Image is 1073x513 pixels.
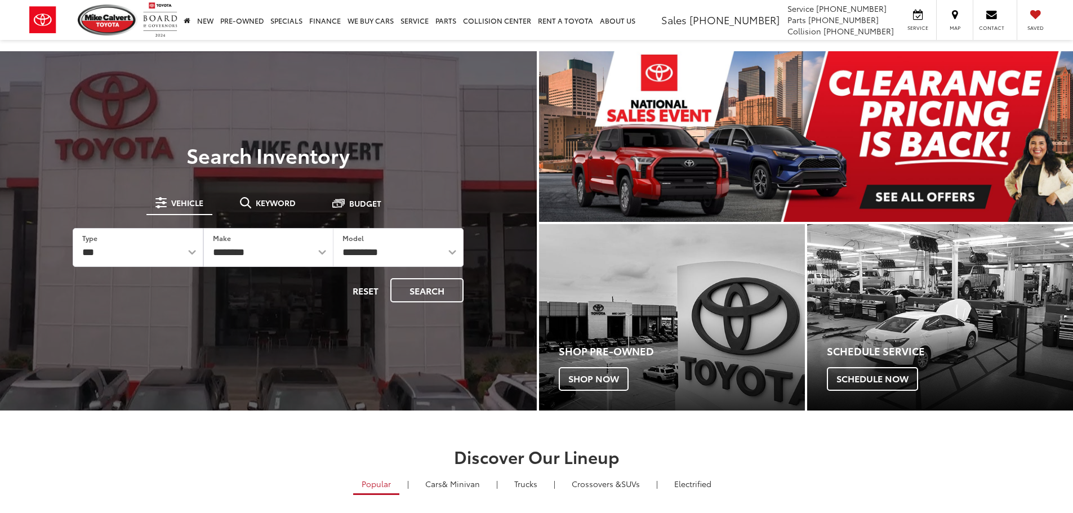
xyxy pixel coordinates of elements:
h3: Search Inventory [47,144,489,166]
span: [PHONE_NUMBER] [808,14,879,25]
label: Type [82,233,97,243]
h4: Schedule Service [827,346,1073,357]
a: Cars [417,474,488,493]
a: Electrified [666,474,720,493]
label: Model [342,233,364,243]
h4: Shop Pre-Owned [559,346,805,357]
span: Vehicle [171,199,203,207]
span: Saved [1023,24,1048,32]
span: [PHONE_NUMBER] [816,3,887,14]
a: Shop Pre-Owned Shop Now [539,224,805,411]
img: Mike Calvert Toyota [78,5,137,35]
li: | [493,478,501,489]
span: Map [942,24,967,32]
span: Budget [349,199,381,207]
a: Popular [353,474,399,495]
a: Schedule Service Schedule Now [807,224,1073,411]
li: | [404,478,412,489]
span: Service [787,3,814,14]
span: Contact [979,24,1004,32]
li: | [551,478,558,489]
span: Service [905,24,930,32]
li: | [653,478,661,489]
span: [PHONE_NUMBER] [823,25,894,37]
span: Collision [787,25,821,37]
span: Keyword [256,199,296,207]
span: Sales [661,12,687,27]
button: Search [390,278,464,302]
span: Schedule Now [827,367,918,391]
span: Crossovers & [572,478,621,489]
span: [PHONE_NUMBER] [689,12,780,27]
a: SUVs [563,474,648,493]
button: Reset [343,278,388,302]
span: & Minivan [442,478,480,489]
div: Toyota [539,224,805,411]
div: Toyota [807,224,1073,411]
label: Make [213,233,231,243]
h2: Discover Our Lineup [140,447,934,466]
a: Trucks [506,474,546,493]
span: Shop Now [559,367,629,391]
span: Parts [787,14,806,25]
